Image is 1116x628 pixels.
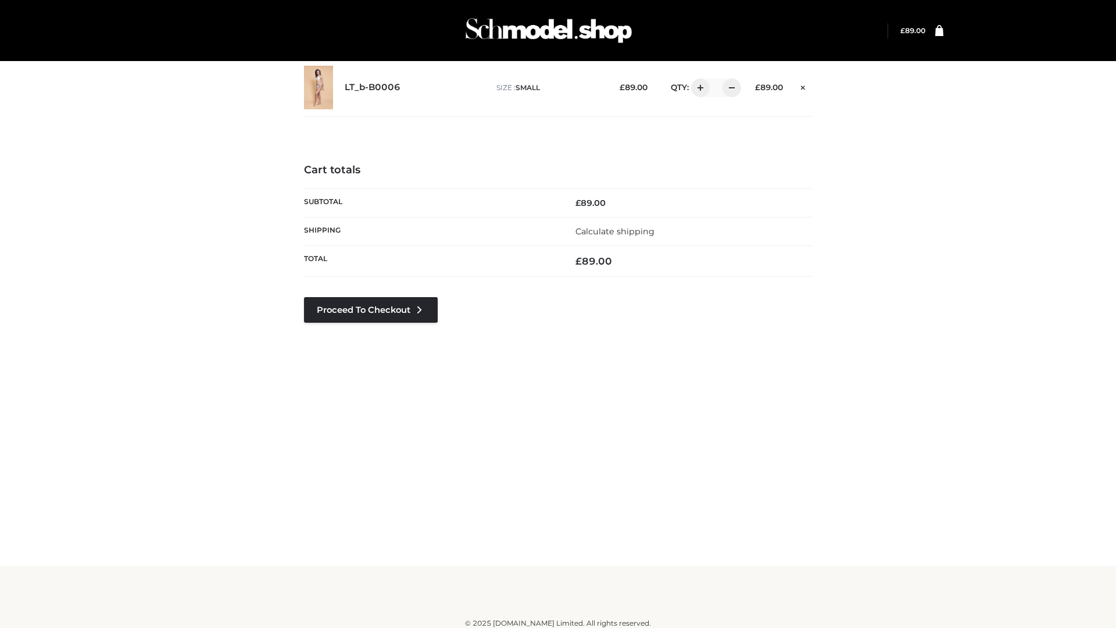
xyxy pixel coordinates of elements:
span: £ [575,198,581,208]
a: Proceed to Checkout [304,297,438,323]
bdi: 89.00 [575,255,612,267]
bdi: 89.00 [620,83,648,92]
th: Shipping [304,217,558,245]
a: Remove this item [795,78,812,94]
img: Schmodel Admin 964 [462,8,636,53]
a: Calculate shipping [575,226,654,237]
img: LT_b-B0006 - SMALL [304,66,333,109]
th: Subtotal [304,188,558,217]
p: size : [496,83,602,93]
div: QTY: [659,78,737,97]
span: £ [755,83,760,92]
h4: Cart totals [304,164,812,177]
th: Total [304,246,558,277]
a: LT_b-B0006 [345,82,400,93]
a: £89.00 [900,26,925,35]
bdi: 89.00 [575,198,606,208]
span: £ [620,83,625,92]
span: £ [900,26,905,35]
bdi: 89.00 [900,26,925,35]
bdi: 89.00 [755,83,783,92]
span: SMALL [516,83,540,92]
span: £ [575,255,582,267]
